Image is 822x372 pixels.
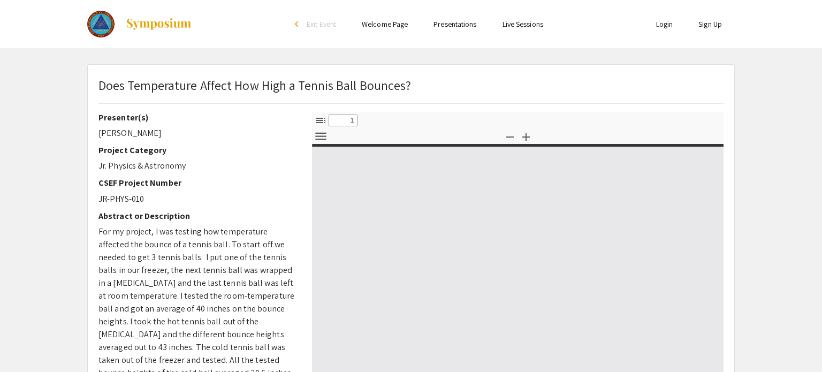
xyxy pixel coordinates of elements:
a: Login [656,19,673,29]
h2: Project Category [98,145,296,155]
img: Symposium by ForagerOne [125,18,192,31]
a: Sign Up [698,19,722,29]
a: Live Sessions [503,19,543,29]
p: [PERSON_NAME] [98,127,296,140]
button: Toggle Sidebar [311,112,330,128]
img: The 2023 Colorado Science & Engineering Fair [87,11,115,37]
span: Exit Event [307,19,336,29]
h2: Abstract or Description [98,211,296,221]
h2: Presenter(s) [98,112,296,123]
button: Zoom Out [501,128,519,144]
a: Welcome Page [362,19,408,29]
button: Tools [311,128,330,144]
button: Zoom In [517,128,535,144]
div: arrow_back_ios [295,21,301,27]
input: Page [329,115,357,126]
a: The 2023 Colorado Science & Engineering Fair [87,11,192,37]
p: Jr. Physics & Astronomy [98,160,296,172]
p: Does Temperature Affect How High a Tennis Ball Bounces? [98,75,412,95]
a: Presentations [433,19,476,29]
h2: CSEF Project Number [98,178,296,188]
p: JR-PHYS-010 [98,193,296,206]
